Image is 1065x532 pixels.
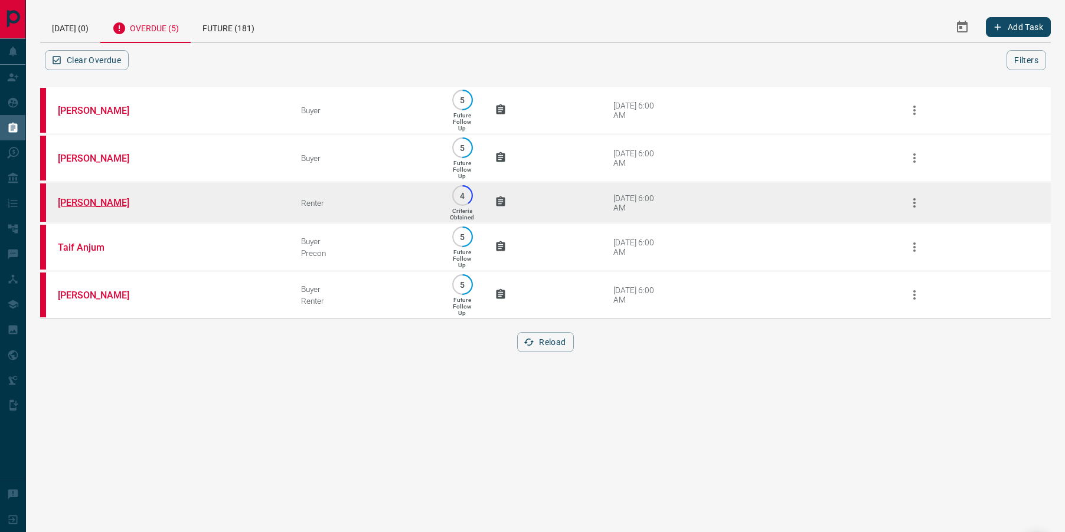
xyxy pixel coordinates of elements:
[613,238,664,257] div: [DATE] 6:00 AM
[40,12,100,42] div: [DATE] (0)
[948,13,976,41] button: Select Date Range
[40,88,46,133] div: property.ca
[40,183,46,222] div: property.ca
[100,12,191,43] div: Overdue (5)
[458,143,467,152] p: 5
[458,191,467,200] p: 4
[1007,50,1046,70] button: Filters
[40,225,46,270] div: property.ca
[613,149,664,168] div: [DATE] 6:00 AM
[58,242,146,253] a: Taif Anjum
[58,153,146,164] a: [PERSON_NAME]
[458,96,467,104] p: 5
[453,249,471,268] p: Future Follow Up
[450,208,474,221] p: Criteria Obtained
[301,284,429,294] div: Buyer
[517,332,573,352] button: Reload
[613,285,664,304] div: [DATE] 6:00 AM
[453,297,471,316] p: Future Follow Up
[301,153,429,163] div: Buyer
[301,248,429,258] div: Precon
[458,280,467,289] p: 5
[453,160,471,179] p: Future Follow Up
[58,197,146,208] a: [PERSON_NAME]
[40,272,46,317] div: property.ca
[986,17,1051,37] button: Add Task
[301,296,429,306] div: Renter
[191,12,266,42] div: Future (181)
[301,237,429,246] div: Buyer
[45,50,129,70] button: Clear Overdue
[40,136,46,180] div: property.ca
[301,198,429,208] div: Renter
[301,106,429,115] div: Buyer
[453,112,471,132] p: Future Follow Up
[613,101,664,120] div: [DATE] 6:00 AM
[58,105,146,116] a: [PERSON_NAME]
[58,290,146,301] a: [PERSON_NAME]
[613,193,664,212] div: [DATE] 6:00 AM
[458,232,467,241] p: 5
